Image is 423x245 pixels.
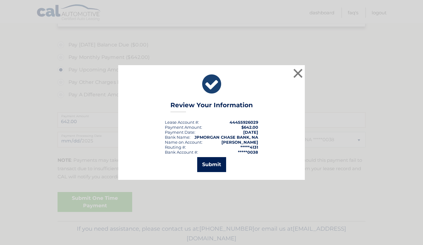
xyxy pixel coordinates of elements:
[165,130,195,135] div: :
[165,140,202,145] div: Name on Account:
[221,140,258,145] strong: [PERSON_NAME]
[230,120,258,125] strong: 44455926029
[194,135,258,140] strong: JPMORGAN CHASE BANK, NA
[165,135,190,140] div: Bank Name:
[241,125,258,130] span: $642.00
[165,120,199,125] div: Lease Account #:
[165,150,198,155] div: Bank Account #:
[165,125,202,130] div: Payment Amount:
[243,130,258,135] span: [DATE]
[170,101,253,112] h3: Review Your Information
[165,130,194,135] span: Payment Date
[292,67,304,79] button: ×
[197,157,226,172] button: Submit
[165,145,186,150] div: Routing #:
